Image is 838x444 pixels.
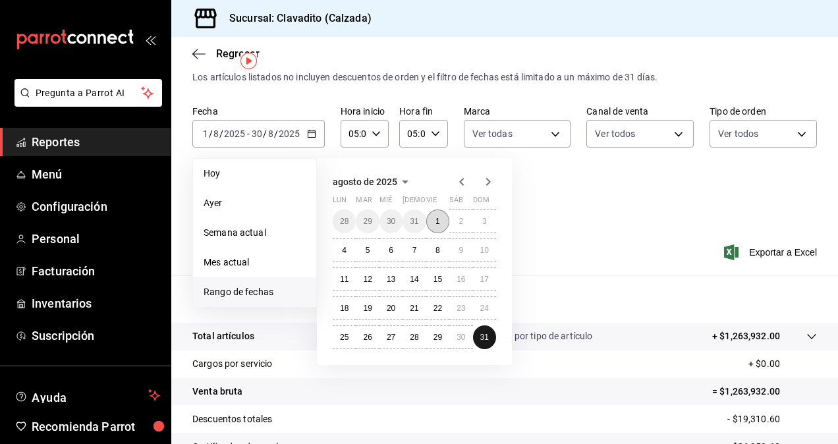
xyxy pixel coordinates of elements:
button: 31 de agosto de 2025 [473,325,496,349]
button: 16 de agosto de 2025 [449,267,472,291]
abbr: 24 de agosto de 2025 [480,304,489,313]
abbr: 17 de agosto de 2025 [480,275,489,284]
button: 1 de agosto de 2025 [426,209,449,233]
button: 14 de agosto de 2025 [403,267,426,291]
button: 23 de agosto de 2025 [449,296,472,320]
abbr: 16 de agosto de 2025 [457,275,465,284]
label: Tipo de orden [710,107,817,116]
abbr: 5 de agosto de 2025 [366,246,370,255]
span: Recomienda Parrot [32,418,160,435]
span: Facturación [32,262,160,280]
abbr: lunes [333,196,347,209]
abbr: 12 de agosto de 2025 [363,275,372,284]
label: Hora inicio [341,107,389,116]
span: / [263,128,267,139]
button: agosto de 2025 [333,174,413,190]
span: Configuración [32,198,160,215]
span: Ver todas [472,127,513,140]
abbr: 1 de agosto de 2025 [435,217,440,226]
span: Mes actual [204,256,306,269]
button: 12 de agosto de 2025 [356,267,379,291]
div: Los artículos listados no incluyen descuentos de orden y el filtro de fechas está limitado a un m... [192,70,817,84]
abbr: 4 de agosto de 2025 [342,246,347,255]
button: 29 de julio de 2025 [356,209,379,233]
input: -- [202,128,209,139]
button: 22 de agosto de 2025 [426,296,449,320]
span: Personal [32,230,160,248]
abbr: 11 de agosto de 2025 [340,275,349,284]
abbr: 28 de agosto de 2025 [410,333,418,342]
span: Exportar a Excel [727,244,817,260]
button: 18 de agosto de 2025 [333,296,356,320]
abbr: 30 de agosto de 2025 [457,333,465,342]
abbr: 23 de agosto de 2025 [457,304,465,313]
input: -- [251,128,263,139]
span: Regresar [216,47,260,60]
button: 13 de agosto de 2025 [379,267,403,291]
button: 21 de agosto de 2025 [403,296,426,320]
button: 4 de agosto de 2025 [333,238,356,262]
span: agosto de 2025 [333,177,397,187]
abbr: 31 de julio de 2025 [410,217,418,226]
abbr: 30 de julio de 2025 [387,217,395,226]
span: Rango de fechas [204,285,306,299]
span: Hoy [204,167,306,180]
input: ---- [223,128,246,139]
button: 19 de agosto de 2025 [356,296,379,320]
button: 27 de agosto de 2025 [379,325,403,349]
button: 30 de agosto de 2025 [449,325,472,349]
span: Inventarios [32,294,160,312]
abbr: 8 de agosto de 2025 [435,246,440,255]
button: 26 de agosto de 2025 [356,325,379,349]
input: -- [213,128,219,139]
abbr: viernes [426,196,437,209]
span: Menú [32,165,160,183]
p: Descuentos totales [192,412,272,426]
label: Marca [464,107,571,116]
button: 28 de agosto de 2025 [403,325,426,349]
abbr: 31 de agosto de 2025 [480,333,489,342]
span: Ayuda [32,387,143,403]
button: 6 de agosto de 2025 [379,238,403,262]
abbr: 7 de agosto de 2025 [412,246,417,255]
abbr: 6 de agosto de 2025 [389,246,393,255]
abbr: 22 de agosto de 2025 [433,304,442,313]
span: Ayer [204,196,306,210]
span: Suscripción [32,327,160,345]
button: 25 de agosto de 2025 [333,325,356,349]
a: Pregunta a Parrot AI [9,96,162,109]
button: 9 de agosto de 2025 [449,238,472,262]
button: 15 de agosto de 2025 [426,267,449,291]
label: Canal de venta [586,107,694,116]
abbr: 25 de agosto de 2025 [340,333,349,342]
img: Tooltip marker [240,53,257,69]
button: Regresar [192,47,260,60]
span: - [247,128,250,139]
button: 28 de julio de 2025 [333,209,356,233]
span: Ver todos [595,127,635,140]
abbr: 13 de agosto de 2025 [387,275,395,284]
button: 24 de agosto de 2025 [473,296,496,320]
p: + $1,263,932.00 [712,329,780,343]
abbr: martes [356,196,372,209]
p: Cargos por servicio [192,357,273,371]
abbr: 29 de agosto de 2025 [433,333,442,342]
button: open_drawer_menu [145,34,155,45]
abbr: 19 de agosto de 2025 [363,304,372,313]
p: Venta bruta [192,385,242,399]
button: 31 de julio de 2025 [403,209,426,233]
span: Pregunta a Parrot AI [36,86,142,100]
abbr: 14 de agosto de 2025 [410,275,418,284]
button: 2 de agosto de 2025 [449,209,472,233]
input: ---- [278,128,300,139]
input: -- [267,128,274,139]
abbr: 26 de agosto de 2025 [363,333,372,342]
label: Hora fin [399,107,447,116]
abbr: miércoles [379,196,392,209]
button: 10 de agosto de 2025 [473,238,496,262]
abbr: 29 de julio de 2025 [363,217,372,226]
span: Semana actual [204,226,306,240]
button: Pregunta a Parrot AI [14,79,162,107]
span: Reportes [32,133,160,151]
